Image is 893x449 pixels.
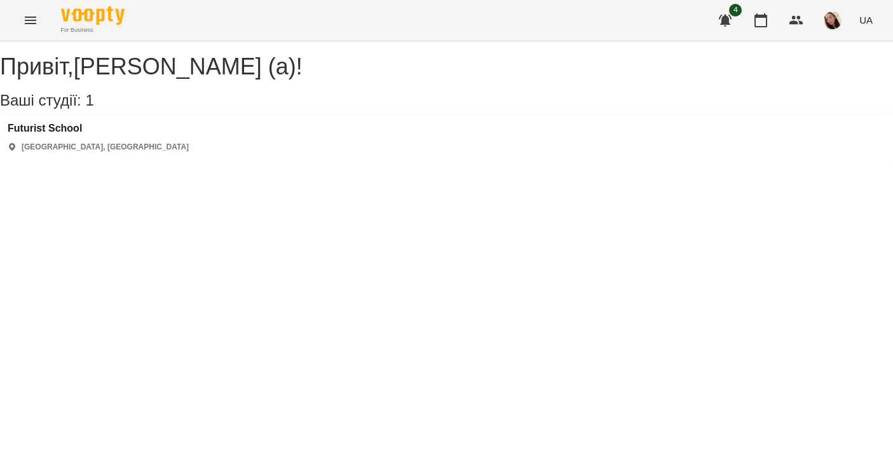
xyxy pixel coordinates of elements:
[61,6,125,25] img: Voopty Logo
[8,123,189,134] a: Futurist School
[15,5,46,36] button: Menu
[859,13,873,27] span: UA
[61,26,125,34] span: For Business
[824,11,842,29] img: 8e00ca0478d43912be51e9823101c125.jpg
[854,8,878,32] button: UA
[85,92,93,109] span: 1
[729,4,742,17] span: 4
[22,142,189,153] p: [GEOGRAPHIC_DATA], [GEOGRAPHIC_DATA]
